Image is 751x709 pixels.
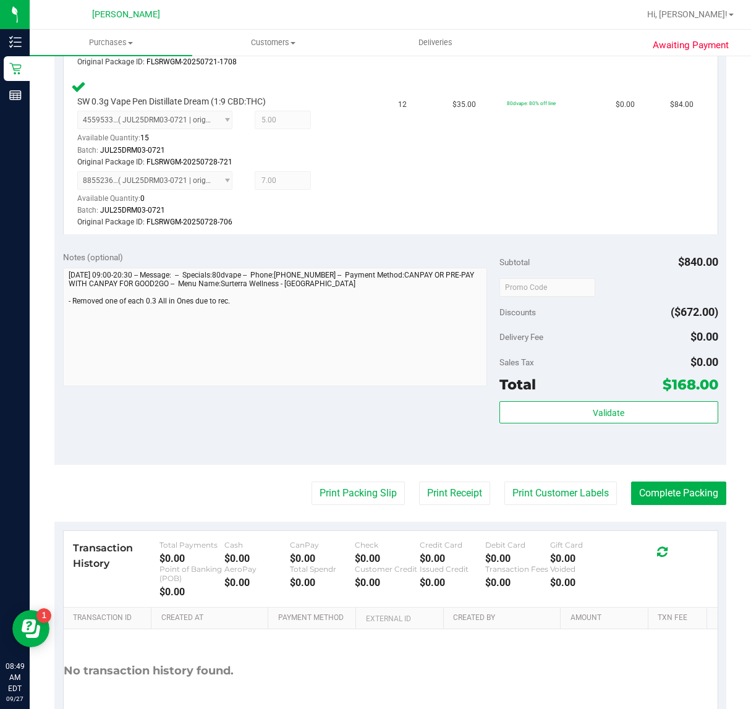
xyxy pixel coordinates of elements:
[420,540,485,550] div: Credit Card
[670,99,694,111] span: $84.00
[100,206,165,214] span: JUL25DRM03-0721
[77,190,241,214] div: Available Quantity:
[355,564,420,574] div: Customer Credit
[6,694,24,703] p: 09/27
[658,613,702,623] a: Txn Fee
[499,401,718,423] button: Validate
[402,37,469,48] span: Deliveries
[593,408,624,418] span: Validate
[77,158,145,166] span: Original Package ID:
[224,577,289,588] div: $0.00
[290,577,355,588] div: $0.00
[485,553,550,564] div: $0.00
[485,577,550,588] div: $0.00
[36,608,51,623] iframe: Resource center unread badge
[159,564,224,583] div: Point of Banking (POB)
[453,613,555,623] a: Created By
[30,37,192,48] span: Purchases
[550,553,615,564] div: $0.00
[9,36,22,48] inline-svg: Inventory
[671,305,718,318] span: ($672.00)
[355,608,443,630] th: External ID
[159,553,224,564] div: $0.00
[146,57,237,66] span: FLSRWGM-20250721-1708
[290,564,355,574] div: Total Spendr
[159,586,224,598] div: $0.00
[499,332,543,342] span: Delivery Fee
[146,158,232,166] span: FLSRWGM-20250728-721
[77,218,145,226] span: Original Package ID:
[420,553,485,564] div: $0.00
[499,301,536,323] span: Discounts
[6,661,24,694] p: 08:49 AM EDT
[312,482,405,505] button: Print Packing Slip
[398,99,407,111] span: 12
[193,37,354,48] span: Customers
[9,62,22,75] inline-svg: Retail
[690,330,718,343] span: $0.00
[420,577,485,588] div: $0.00
[140,134,149,142] span: 15
[355,553,420,564] div: $0.00
[507,100,556,106] span: 80dvape: 80% off line
[504,482,617,505] button: Print Customer Labels
[77,96,266,108] span: SW 0.3g Vape Pen Distillate Dream (1:9 CBD:THC)
[224,540,289,550] div: Cash
[499,357,534,367] span: Sales Tax
[571,613,643,623] a: Amount
[355,577,420,588] div: $0.00
[690,355,718,368] span: $0.00
[647,9,728,19] span: Hi, [PERSON_NAME]!
[77,146,98,155] span: Batch:
[159,540,224,550] div: Total Payments
[354,30,517,56] a: Deliveries
[550,540,615,550] div: Gift Card
[146,218,232,226] span: FLSRWGM-20250728-706
[30,30,192,56] a: Purchases
[550,564,615,574] div: Voided
[161,613,263,623] a: Created At
[9,89,22,101] inline-svg: Reports
[485,564,550,574] div: Transaction Fees
[77,129,241,153] div: Available Quantity:
[278,613,351,623] a: Payment Method
[653,38,729,53] span: Awaiting Payment
[355,540,420,550] div: Check
[499,376,536,393] span: Total
[420,564,485,574] div: Issued Credit
[290,540,355,550] div: CanPay
[616,99,635,111] span: $0.00
[678,255,718,268] span: $840.00
[140,194,145,203] span: 0
[63,252,123,262] span: Notes (optional)
[499,257,530,267] span: Subtotal
[224,564,289,574] div: AeroPay
[73,613,146,623] a: Transaction ID
[663,376,718,393] span: $168.00
[12,610,49,647] iframe: Resource center
[92,9,160,20] span: [PERSON_NAME]
[499,278,595,297] input: Promo Code
[452,99,476,111] span: $35.00
[419,482,490,505] button: Print Receipt
[631,482,726,505] button: Complete Packing
[224,553,289,564] div: $0.00
[550,577,615,588] div: $0.00
[192,30,355,56] a: Customers
[290,553,355,564] div: $0.00
[77,206,98,214] span: Batch:
[100,146,165,155] span: JUL25DRM03-0721
[485,540,550,550] div: Debit Card
[77,57,145,66] span: Original Package ID:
